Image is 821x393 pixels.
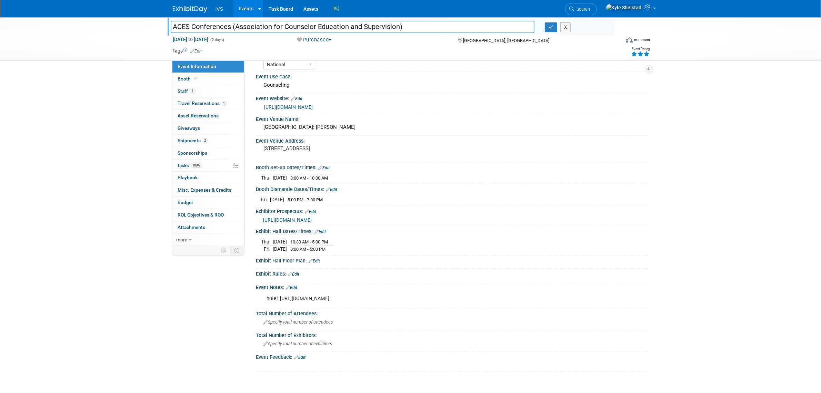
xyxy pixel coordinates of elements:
div: [GEOGRAPHIC_DATA]: [PERSON_NAME] [261,122,643,133]
i: Booth reservation complete [194,77,198,80]
pre: [STREET_ADDRESS] [264,145,412,152]
a: Edit [305,209,317,214]
td: Fri. [261,246,273,253]
a: Edit [288,272,300,277]
td: Personalize Event Tab Strip [218,246,230,255]
td: Fri. [261,196,270,203]
td: Tags [173,47,202,54]
img: Format-Inperson.png [626,37,633,42]
a: Asset Reservations [172,110,244,122]
a: Sponsorships [172,147,244,159]
img: ExhibitDay [173,6,207,13]
a: Shipments2 [172,135,244,147]
a: Event Information [172,60,244,73]
span: 1 [190,88,195,94]
a: Edit [315,229,326,234]
div: Event Venue Name: [256,114,649,123]
span: Asset Reservations [178,113,219,118]
a: Edit [326,187,338,192]
a: Playbook [172,172,244,184]
span: [DATE] [DATE] [173,36,209,42]
div: Event Feedback: [256,352,649,361]
td: Thu. [261,174,273,181]
td: [DATE] [273,246,287,253]
td: [DATE] [273,174,287,181]
button: X [560,22,571,32]
span: Budget [178,200,193,205]
div: Event Rating [631,47,650,51]
a: [URL][DOMAIN_NAME] [264,104,313,110]
span: Specify total number of attendees [264,319,333,325]
a: more [172,234,244,246]
span: Giveaways [178,125,200,131]
span: Playbook [178,175,198,180]
div: Total Number of Exhibitors: [256,330,649,339]
span: Shipments [178,138,208,143]
button: Purchased [294,36,334,44]
div: hotel: [URL][DOMAIN_NAME] [262,292,573,306]
a: Edit [286,285,298,290]
span: 5:00 PM - 7:00 PM [288,197,323,202]
div: Event Use Case: [256,71,649,80]
span: 8:00 AM - 5:00 PM [291,247,326,252]
td: [DATE] [273,238,287,246]
span: more [177,237,188,242]
span: 10:30 AM - 5:00 PM [291,239,328,245]
span: to [188,37,194,42]
span: Tasks [177,163,202,168]
a: ROI, Objectives & ROO [172,209,244,221]
span: Booth [178,76,199,82]
a: Travel Reservations1 [172,97,244,109]
span: (2 days) [210,38,224,42]
div: Exhibit Hall Dates/Times: [256,226,649,235]
td: Thu. [261,238,273,246]
a: Budget [172,196,244,209]
div: In-Person [634,37,650,42]
div: Booth Set-up Dates/Times: [256,162,649,171]
span: 1 [222,101,227,106]
a: Edit [319,165,330,170]
a: Booth [172,73,244,85]
span: 8:00 AM - 10:00 AM [291,175,328,181]
div: Total Number of Attendees: [256,308,649,317]
span: Travel Reservations [178,100,227,106]
span: Search [574,7,590,12]
span: Misc. Expenses & Credits [178,187,232,193]
div: Event Venue Address: [256,136,649,144]
span: 2 [203,138,208,143]
a: Edit [309,259,320,263]
a: Giveaways [172,122,244,134]
div: Exhibit Rules: [256,269,649,278]
a: [URL][DOMAIN_NAME] [263,217,312,223]
div: Exhibitor Prospectus: [256,206,649,215]
span: [GEOGRAPHIC_DATA], [GEOGRAPHIC_DATA] [463,38,549,43]
div: Event Notes: [256,282,649,291]
span: Sponsorships [178,150,208,156]
a: Attachments [172,221,244,233]
td: Toggle Event Tabs [230,246,244,255]
span: Attachments [178,224,206,230]
div: Event Website: [256,93,649,102]
td: [DATE] [270,196,284,203]
a: Edit [294,355,306,360]
a: Misc. Expenses & Credits [172,184,244,196]
a: Edit [291,96,303,101]
div: Exhibit Hall Floor Plan: [256,256,649,265]
span: Specify total number of exhibitors [264,341,332,346]
a: Staff1 [172,85,244,97]
div: Event Format [579,36,650,46]
span: Staff [178,88,195,94]
span: IVS [216,6,223,12]
span: ROI, Objectives & ROO [178,212,224,218]
a: Search [565,3,597,15]
span: 100% [191,163,202,168]
a: Tasks100% [172,160,244,172]
div: Counseling [261,80,643,90]
span: Event Information [178,64,217,69]
div: Booth Dismantle Dates/Times: [256,184,649,193]
a: Edit [191,49,202,54]
img: Kyle Shelstad [606,4,642,11]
